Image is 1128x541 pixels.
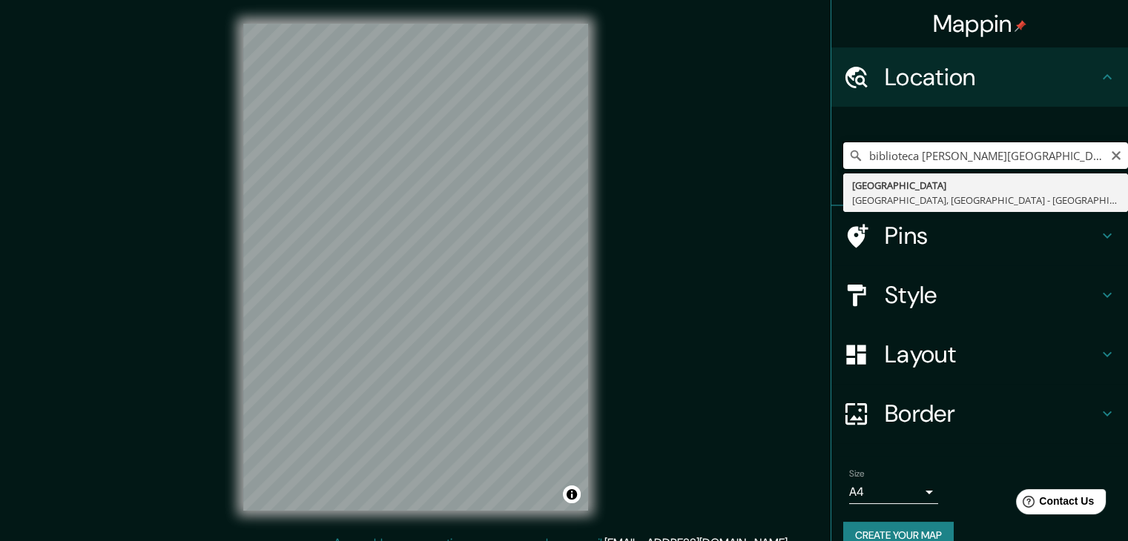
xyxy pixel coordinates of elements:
[885,280,1098,310] h4: Style
[843,142,1128,169] input: Pick your city or area
[243,24,588,511] canvas: Map
[563,485,581,503] button: Toggle attribution
[849,480,938,504] div: A4
[996,483,1112,525] iframe: Help widget launcher
[831,325,1128,384] div: Layout
[885,221,1098,250] h4: Pins
[933,9,1027,39] h4: Mappin
[831,206,1128,265] div: Pins
[1110,147,1122,162] button: Clear
[885,399,1098,428] h4: Border
[852,178,1119,193] div: [GEOGRAPHIC_DATA]
[831,47,1128,107] div: Location
[849,468,865,480] label: Size
[885,339,1098,369] h4: Layout
[831,265,1128,325] div: Style
[1015,20,1026,32] img: pin-icon.png
[885,62,1098,92] h4: Location
[831,384,1128,443] div: Border
[852,193,1119,208] div: [GEOGRAPHIC_DATA], [GEOGRAPHIC_DATA] - [GEOGRAPHIC_DATA], 61642-260, [GEOGRAPHIC_DATA]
